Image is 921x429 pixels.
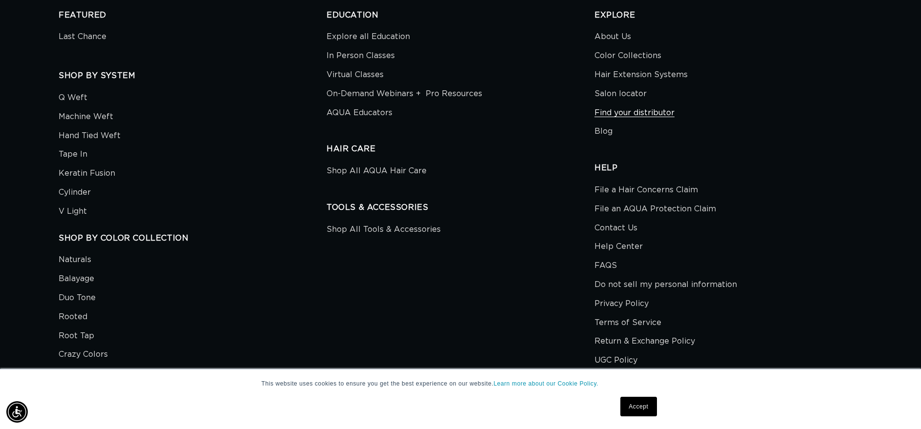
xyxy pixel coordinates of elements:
[327,65,384,84] a: Virtual Classes
[59,107,113,126] a: Machine Weft
[594,30,631,46] a: About Us
[59,202,87,221] a: V Light
[59,288,96,307] a: Duo Tone
[872,382,921,429] iframe: Chat Widget
[327,164,427,181] a: Shop All AQUA Hair Care
[59,327,94,346] a: Root Tap
[594,46,661,65] a: Color Collections
[493,380,598,387] a: Learn more about our Cookie Policy.
[327,30,410,46] a: Explore all Education
[594,275,737,294] a: Do not sell my personal information
[59,145,87,164] a: Tape In
[594,183,698,200] a: File a Hair Concerns Claim
[620,397,656,416] a: Accept
[594,332,695,351] a: Return & Exchange Policy
[59,183,91,202] a: Cylinder
[327,144,594,154] h2: HAIR CARE
[327,103,392,123] a: AQUA Educators
[59,345,108,364] a: Crazy Colors
[59,71,327,81] h2: SHOP BY SYSTEM
[594,65,688,84] a: Hair Extension Systems
[594,10,862,20] h2: EXPLORE
[59,91,87,107] a: Q Weft
[594,84,647,103] a: Salon locator
[327,223,441,239] a: Shop All Tools & Accessories
[594,294,649,313] a: Privacy Policy
[59,126,121,145] a: Hand Tied Weft
[6,401,28,423] div: Accessibility Menu
[327,46,395,65] a: In Person Classes
[594,163,862,173] h2: HELP
[594,122,613,141] a: Blog
[59,164,115,183] a: Keratin Fusion
[594,256,617,275] a: FAQS
[59,10,327,20] h2: FEATURED
[594,351,637,370] a: UGC Policy
[327,10,594,20] h2: EDUCATION
[594,200,716,219] a: File an AQUA Protection Claim
[594,313,661,332] a: Terms of Service
[594,103,675,123] a: Find your distributor
[59,233,327,244] h2: SHOP BY COLOR COLLECTION
[59,269,94,288] a: Balayage
[59,253,91,269] a: Naturals
[262,379,660,388] p: This website uses cookies to ensure you get the best experience on our website.
[594,237,643,256] a: Help Center
[327,84,482,103] a: On-Demand Webinars + Pro Resources
[327,203,594,213] h2: TOOLS & ACCESSORIES
[59,30,106,46] a: Last Chance
[594,219,637,238] a: Contact Us
[59,307,87,327] a: Rooted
